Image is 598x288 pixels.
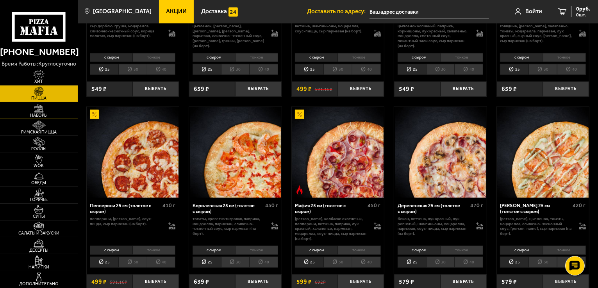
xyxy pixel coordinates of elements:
li: 40 [454,257,483,268]
p: бекон, ветчина, лук красный, лук репчатый, шампиньоны, моцарелла, пармезан, соус-пицца, сыр парме... [398,217,470,236]
li: 25 [398,257,426,268]
img: Мафия 25 см (толстое с сыром) [292,107,384,198]
li: 40 [352,64,381,75]
span: 450 г [265,202,278,209]
p: сыр дорблю, груша, моцарелла, сливочно-чесночный соус, корица молотая, сыр пармезан (на борт). [90,24,162,39]
img: Острое блюдо [295,185,304,195]
span: 579 ₽ [502,279,517,285]
li: 25 [500,64,528,75]
a: АкционныйОстрое блюдоМафия 25 см (толстое с сыром) [292,107,384,198]
li: тонкое [337,246,380,255]
li: 30 [426,64,455,75]
a: Чикен Ранч 25 см (толстое с сыром) [497,107,589,198]
li: тонкое [440,246,483,255]
p: [PERSON_NAME], цыпленок, томаты, моцарелла, сливочно-чесночный соус, [PERSON_NAME], сыр пармезан ... [500,217,572,236]
li: тонкое [337,53,380,62]
li: 25 [90,257,118,268]
li: 25 [398,64,426,75]
li: с сыром [500,246,543,255]
li: тонкое [543,53,586,62]
li: 25 [193,64,221,75]
p: говядина, [PERSON_NAME], халапеньо, томаты, моцарелла, пармезан, лук красный, сырный соус, [PERSO... [500,24,572,44]
li: 40 [454,64,483,75]
span: Акции [166,9,187,14]
li: 25 [295,257,323,268]
div: [PERSON_NAME] 25 см (толстое с сыром) [500,203,571,215]
li: 30 [528,257,557,268]
li: с сыром [295,246,337,255]
li: тонкое [132,53,175,62]
button: Выбрать [338,82,384,97]
span: 579 ₽ [399,279,414,285]
li: с сыром [193,53,235,62]
s: 692 ₽ [315,279,326,285]
img: Акционный [295,110,304,119]
li: с сыром [500,53,543,62]
li: с сыром [193,246,235,255]
button: Выбрать [441,82,487,97]
span: Доставка [201,9,227,14]
span: Доставить по адресу: [307,9,370,14]
span: 659 ₽ [194,86,209,92]
img: 15daf4d41897b9f0e9f617042186c801.svg [228,7,238,17]
a: Деревенская 25 см (толстое с сыром) [394,107,487,198]
img: Акционный [90,110,99,119]
li: 40 [557,64,586,75]
img: Пепперони 25 см (толстое с сыром) [87,107,179,198]
input: Ваш адрес доставки [370,5,489,19]
li: 30 [323,257,352,268]
li: тонкое [235,246,278,255]
img: Королевская 25 см (толстое с сыром) [190,107,281,198]
span: 450 г [368,202,381,209]
li: с сыром [295,53,337,62]
a: АкционныйПепперони 25 см (толстое с сыром) [87,107,179,198]
span: 410 г [162,202,175,209]
div: Королевская 25 см (толстое с сыром) [193,203,263,215]
span: [GEOGRAPHIC_DATA] [93,9,152,14]
span: 549 ₽ [91,86,107,92]
span: 499 ₽ [91,279,107,285]
span: 0 шт. [576,12,590,17]
li: 25 [193,257,221,268]
img: Чикен Ранч 25 см (толстое с сыром) [497,107,589,198]
li: 40 [249,64,278,75]
li: тонкое [132,246,175,255]
li: 30 [323,64,352,75]
button: Выбрать [133,82,179,97]
span: 470 г [470,202,483,209]
span: 420 г [573,202,586,209]
li: тонкое [440,53,483,62]
a: Королевская 25 см (толстое с сыром) [189,107,282,198]
span: 639 ₽ [194,279,209,285]
li: с сыром [90,53,132,62]
li: 25 [90,64,118,75]
span: 659 ₽ [502,86,517,92]
li: 25 [295,64,323,75]
li: 25 [500,257,528,268]
div: Деревенская 25 см (толстое с сыром) [398,203,468,215]
p: цыпленок, [PERSON_NAME], [PERSON_NAME], [PERSON_NAME], пармезан, сливочно-чесночный соус, [PERSON... [193,24,265,49]
li: 40 [352,257,381,268]
li: 40 [249,257,278,268]
li: с сыром [90,246,132,255]
p: томаты, креветка тигровая, паприка, моцарелла, пармезан, сливочно-чесночный соус, сыр пармезан (н... [193,217,265,236]
li: с сыром [398,246,440,255]
s: 591.16 ₽ [110,279,127,285]
span: 549 ₽ [399,86,414,92]
li: 30 [528,64,557,75]
button: Выбрать [235,82,281,97]
span: 599 ₽ [296,279,312,285]
li: тонкое [235,53,278,62]
li: 30 [118,257,147,268]
img: Деревенская 25 см (толстое с сыром) [395,107,486,198]
li: 30 [221,64,250,75]
p: цыпленок копченый, паприка, корнишоны, лук красный, халапеньо, моцарелла, сметанный соус, пикантн... [398,24,470,49]
button: Выбрать [543,82,589,97]
li: 30 [221,257,250,268]
li: с сыром [398,53,440,62]
div: Мафия 25 см (толстое с сыром) [295,203,366,215]
p: [PERSON_NAME], колбаски охотничьи, пепперони, ветчина, паприка, лук красный, халапеньо, пармезан,... [295,217,367,242]
span: Войти [525,9,542,14]
span: 499 ₽ [296,86,312,92]
p: ветчина, шампиньоны, моцарелла, соус-пицца, сыр пармезан (на борт). [295,24,367,34]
